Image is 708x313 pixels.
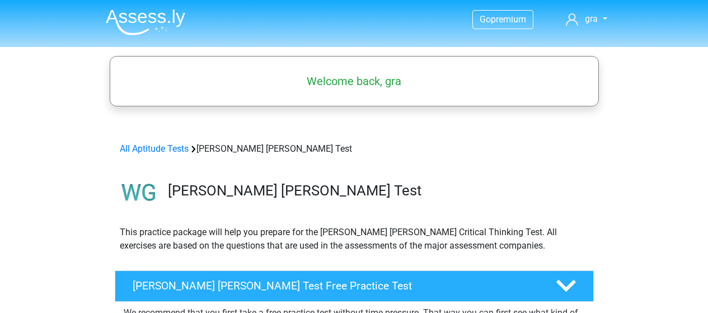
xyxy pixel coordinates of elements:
[106,9,185,35] img: Assessly
[115,142,593,156] div: [PERSON_NAME] [PERSON_NAME] Test
[473,12,533,27] a: Gopremium
[120,143,189,154] a: All Aptitude Tests
[480,14,491,25] span: Go
[491,14,526,25] span: premium
[115,169,163,217] img: watson glaser test
[133,279,538,292] h4: [PERSON_NAME] [PERSON_NAME] Test Free Practice Test
[561,12,611,26] a: gra
[110,270,598,302] a: [PERSON_NAME] [PERSON_NAME] Test Free Practice Test
[168,182,585,199] h3: [PERSON_NAME] [PERSON_NAME] Test
[115,74,593,88] h5: Welcome back, gra
[585,13,598,24] span: gra
[120,226,589,253] p: This practice package will help you prepare for the [PERSON_NAME] [PERSON_NAME] Critical Thinking...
